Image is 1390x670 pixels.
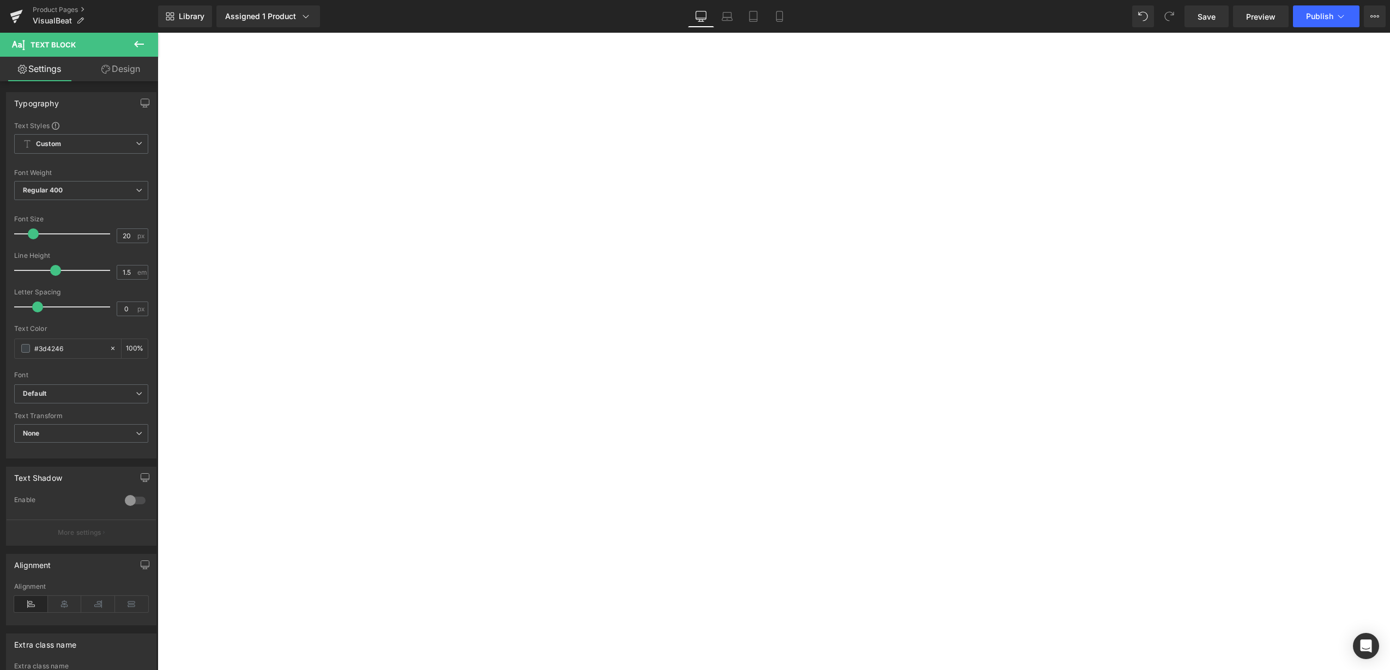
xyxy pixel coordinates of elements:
div: Font Size [14,215,148,223]
a: Preview [1233,5,1289,27]
button: Publish [1293,5,1359,27]
span: px [137,305,147,312]
p: More settings [58,528,101,538]
div: Extra class name [14,634,76,649]
div: Letter Spacing [14,288,148,296]
div: Font Weight [14,169,148,177]
div: Typography [14,93,59,108]
span: Publish [1306,12,1333,21]
div: Alignment [14,554,51,570]
b: Regular 400 [23,186,63,194]
a: Mobile [766,5,793,27]
div: Assigned 1 Product [225,11,311,22]
div: Line Height [14,252,148,259]
a: Desktop [688,5,714,27]
div: Text Transform [14,412,148,420]
span: px [137,232,147,239]
div: Enable [14,496,114,507]
button: Undo [1132,5,1154,27]
b: Custom [36,140,61,149]
span: Preview [1246,11,1276,22]
div: Font [14,371,148,379]
a: Product Pages [33,5,158,14]
button: More [1364,5,1386,27]
iframe: To enrich screen reader interactions, please activate Accessibility in Grammarly extension settings [158,33,1390,670]
div: Open Intercom Messenger [1353,633,1379,659]
b: None [23,429,40,437]
span: Save [1198,11,1216,22]
a: Tablet [740,5,766,27]
a: Laptop [714,5,740,27]
a: Design [81,57,160,81]
div: Text Shadow [14,467,62,482]
div: Text Styles [14,121,148,130]
div: Text Color [14,325,148,333]
div: % [122,339,148,358]
button: More settings [7,520,156,545]
span: Library [179,11,204,21]
div: Extra class name [14,662,148,670]
div: Alignment [14,583,148,590]
i: Default [23,389,46,399]
span: em [137,269,147,276]
a: New Library [158,5,212,27]
span: Text Block [31,40,76,49]
span: VisualBeat [33,16,72,25]
input: Color [34,342,104,354]
button: Redo [1158,5,1180,27]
